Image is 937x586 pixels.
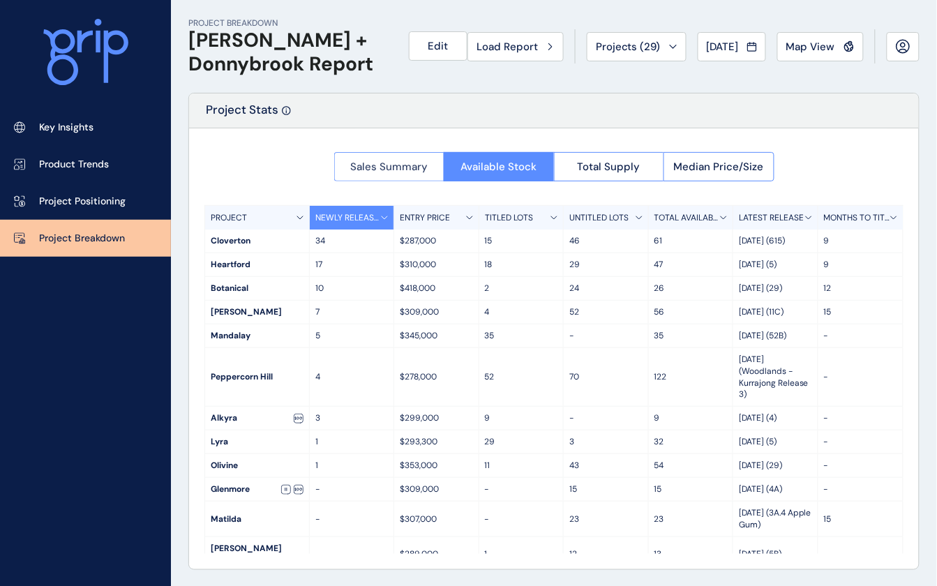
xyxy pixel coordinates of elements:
p: Project Stats [206,102,278,128]
p: 3 [315,412,388,424]
p: LATEST RELEASE [739,212,804,224]
p: 9 [824,259,897,271]
p: [DATE] (5) [739,436,811,448]
p: - [824,548,897,560]
p: [DATE] (615) [739,235,811,247]
p: 4 [315,371,388,383]
p: $309,000 [400,306,472,318]
p: TITLED LOTS [485,212,533,224]
p: 47 [654,259,727,271]
h1: [PERSON_NAME] + Donnybrook Report [188,29,392,75]
p: $345,000 [400,330,472,342]
p: - [569,330,642,342]
p: Product Trends [39,158,109,172]
p: 54 [654,460,727,472]
p: 10 [315,283,388,294]
p: 29 [569,259,642,271]
p: 9 [485,412,557,424]
p: $299,000 [400,412,472,424]
p: [DATE] (5B) [739,548,811,560]
p: 70 [569,371,642,383]
p: $310,000 [400,259,472,271]
p: 35 [654,330,727,342]
div: Alkyra [205,407,309,430]
p: - [824,483,897,495]
p: 15 [569,483,642,495]
p: 43 [569,460,642,472]
p: $287,000 [400,235,472,247]
p: [DATE] (5) [739,259,811,271]
span: Load Report [477,40,538,54]
button: Sales Summary [334,152,444,181]
p: 26 [654,283,727,294]
p: - [824,460,897,472]
div: [PERSON_NAME] [205,537,309,571]
p: [DATE] (29) [739,283,811,294]
div: Botanical [205,277,309,300]
p: 13 [654,548,727,560]
span: Projects ( 29 ) [596,40,661,54]
button: Projects (29) [587,32,687,61]
p: PROJECT [211,212,247,224]
p: MONTHS TO TITLE [824,212,890,224]
p: 17 [315,259,388,271]
p: 34 [315,235,388,247]
button: Load Report [467,32,564,61]
p: 23 [654,513,727,525]
p: 15 [824,513,897,525]
p: - [824,371,897,383]
p: [DATE] (Woodlands - Kurrajong Release 3) [739,354,811,400]
div: Mandalay [205,324,309,347]
p: [DATE] (29) [739,460,811,472]
p: 122 [654,371,727,383]
p: 1 [315,436,388,448]
p: 2 [485,283,557,294]
p: $309,000 [400,483,472,495]
span: Median Price/Size [674,160,764,174]
p: 1 [485,548,557,560]
div: Heartford [205,253,309,276]
button: Total Supply [554,152,664,181]
p: $293,300 [400,436,472,448]
p: 15 [485,235,557,247]
p: $307,000 [400,513,472,525]
p: - [824,436,897,448]
p: - [315,483,388,495]
p: 12 [824,283,897,294]
p: - [315,513,388,525]
p: 24 [569,283,642,294]
p: Project Positioning [39,195,126,209]
div: Cloverton [205,230,309,253]
p: $278,000 [400,371,472,383]
p: $289,000 [400,548,472,560]
span: Map View [786,40,835,54]
p: - [569,412,642,424]
p: 52 [569,306,642,318]
p: PROJECT BREAKDOWN [188,17,392,29]
button: [DATE] [698,32,766,61]
p: $353,000 [400,460,472,472]
p: 35 [485,330,557,342]
p: 9 [654,412,727,424]
button: Median Price/Size [664,152,774,181]
p: 3 [569,436,642,448]
p: [DATE] (52B) [739,330,811,342]
p: 18 [485,259,557,271]
p: [DATE] (4A) [739,483,811,495]
p: 1 [315,460,388,472]
p: 11 [485,460,557,472]
p: 46 [569,235,642,247]
div: Lyra [205,430,309,453]
p: 12 [569,548,642,560]
div: Peppercorn Hill [205,366,309,389]
p: ENTRY PRICE [400,212,450,224]
div: [PERSON_NAME] [205,301,309,324]
span: Sales Summary [350,160,428,174]
div: Glenmore [205,478,309,501]
p: - [315,548,388,560]
p: NEWLY RELEASED [315,212,381,224]
p: 7 [315,306,388,318]
p: 56 [654,306,727,318]
p: - [824,412,897,424]
span: Edit [428,39,449,53]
